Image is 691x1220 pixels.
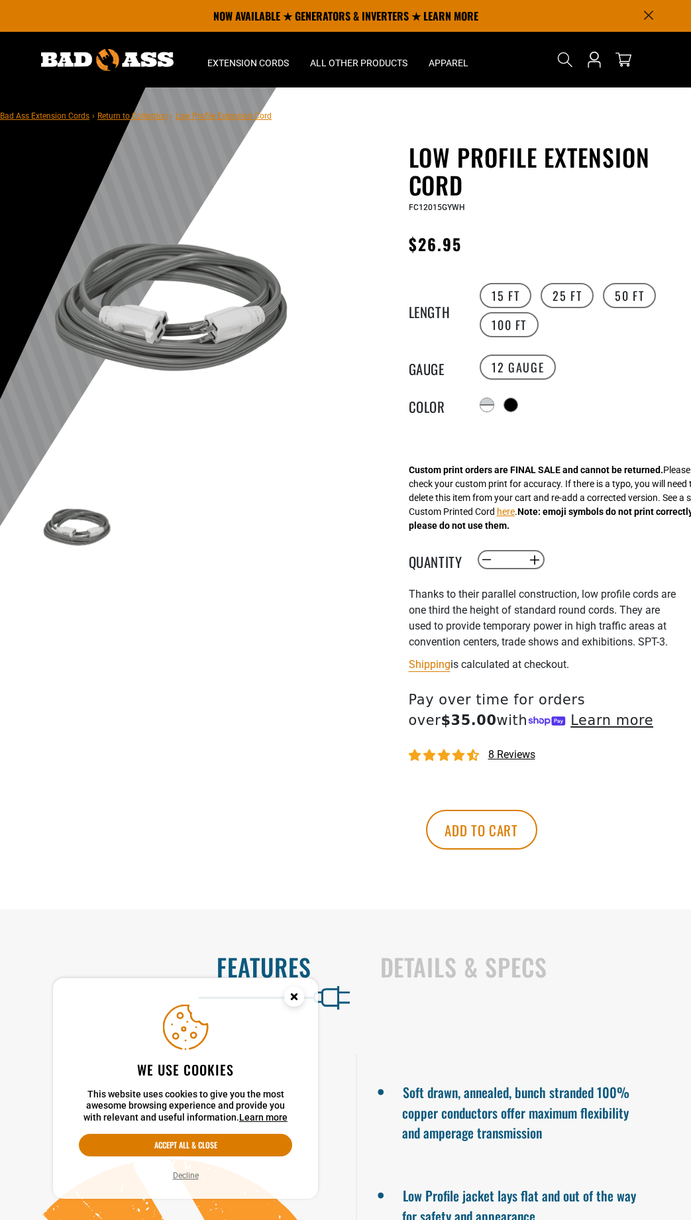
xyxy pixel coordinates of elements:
[426,810,537,850] button: Add to cart
[207,57,289,69] span: Extension Cords
[310,57,407,69] span: All Other Products
[409,655,682,673] div: is calculated at checkout.
[39,177,307,445] img: grey & white
[197,32,299,87] summary: Extension Cords
[541,283,594,308] label: 25 FT
[409,465,663,475] strong: Custom print orders are FINAL SALE and cannot be returned.
[299,32,418,87] summary: All Other Products
[603,283,656,308] label: 50 FT
[79,1134,292,1156] button: Accept all & close
[480,355,556,380] label: 12 Gauge
[409,586,682,650] p: Thanks to their parallel construction, low profile cords are one third the height of standard rou...
[41,49,174,71] img: Bad Ass Extension Cords
[555,49,576,70] summary: Search
[409,302,475,319] legend: Length
[239,1112,288,1123] a: Learn more
[409,658,451,671] a: Shipping
[170,111,173,121] span: ›
[429,57,468,69] span: Apparel
[79,1089,292,1124] p: This website uses cookies to give you the most awesome browsing experience and provide you with r...
[409,749,482,762] span: 4.50 stars
[39,490,116,567] img: grey & white
[480,312,539,337] label: 100 FT
[176,111,272,121] span: Low Profile Extension Cord
[79,1061,292,1078] h2: We use cookies
[92,111,95,121] span: ›
[409,551,475,569] label: Quantity
[409,396,475,414] legend: Color
[28,953,311,981] h2: Features
[409,232,462,256] span: $26.95
[497,505,515,519] button: here
[53,978,318,1199] aside: Cookie Consent
[488,748,535,761] span: 8 reviews
[169,1169,203,1182] button: Decline
[409,143,682,199] h1: Low Profile Extension Cord
[97,111,168,121] a: Return to Collection
[480,283,531,308] label: 15 FT
[418,32,479,87] summary: Apparel
[402,1079,645,1142] li: Soft drawn, annealed, bunch stranded 100% copper conductors offer maximum flexibility and amperag...
[409,203,465,212] span: FC12015GYWH
[380,953,664,981] h2: Details & Specs
[409,359,475,376] legend: Gauge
